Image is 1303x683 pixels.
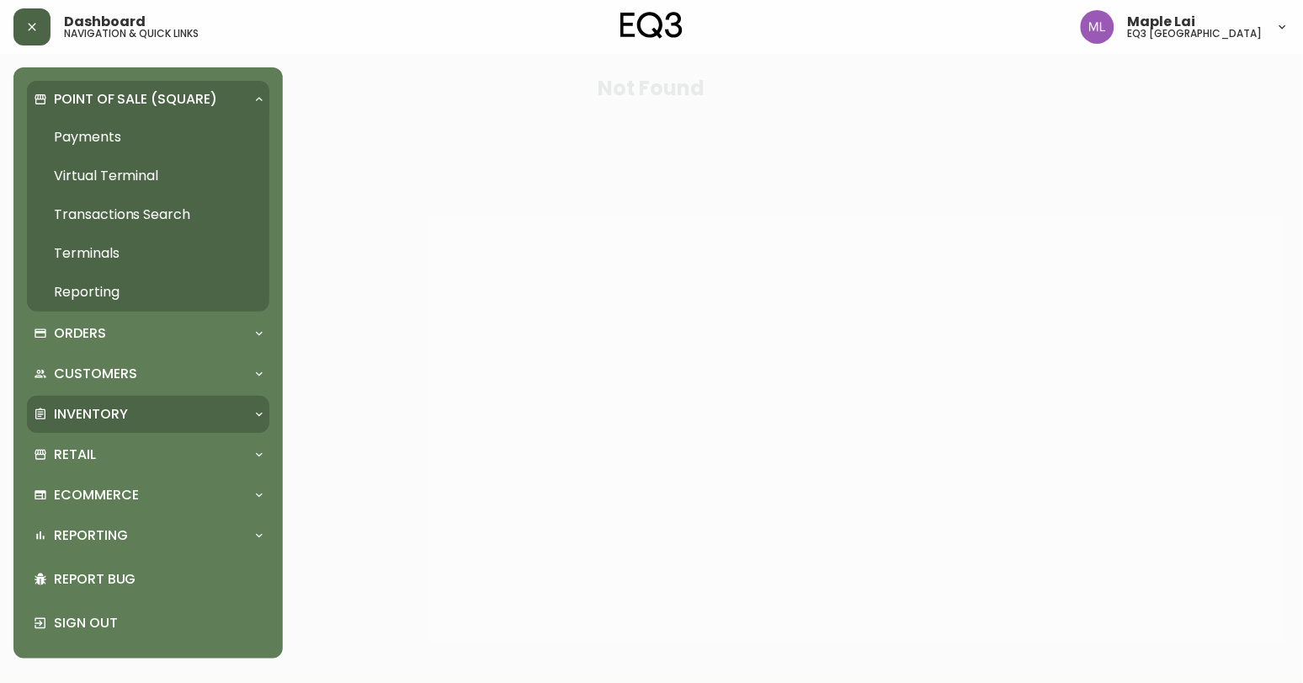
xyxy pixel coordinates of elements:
[1128,15,1196,29] span: Maple Lai
[1081,10,1114,44] img: 61e28cffcf8cc9f4e300d877dd684943
[27,273,269,312] a: Reporting
[54,90,217,109] p: Point of Sale (Square)
[27,81,269,118] div: Point of Sale (Square)
[64,15,146,29] span: Dashboard
[27,396,269,433] div: Inventory
[54,526,128,545] p: Reporting
[64,29,199,39] h5: navigation & quick links
[27,436,269,473] div: Retail
[54,446,96,464] p: Retail
[54,405,128,424] p: Inventory
[27,157,269,195] a: Virtual Terminal
[27,601,269,645] div: Sign Out
[27,315,269,352] div: Orders
[27,477,269,514] div: Ecommerce
[54,324,106,343] p: Orders
[54,570,263,589] p: Report Bug
[620,12,683,39] img: logo
[27,355,269,392] div: Customers
[54,614,263,632] p: Sign Out
[27,234,269,273] a: Terminals
[27,118,269,157] a: Payments
[27,517,269,554] div: Reporting
[27,195,269,234] a: Transactions Search
[54,486,139,504] p: Ecommerce
[27,558,269,601] div: Report Bug
[1128,29,1263,39] h5: eq3 [GEOGRAPHIC_DATA]
[54,365,137,383] p: Customers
